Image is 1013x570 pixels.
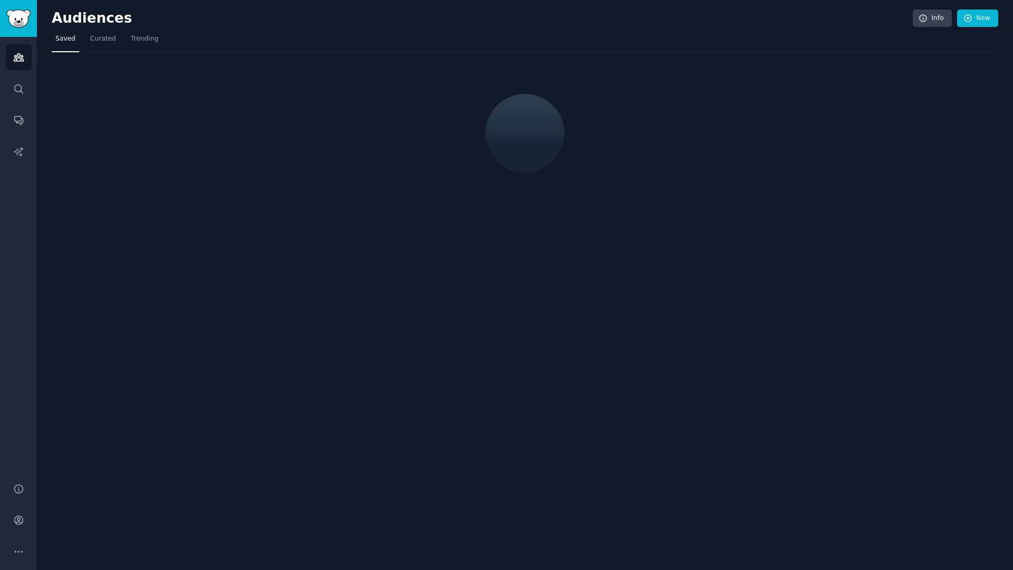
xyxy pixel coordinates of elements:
h2: Audiences [52,10,913,27]
a: New [957,9,998,27]
span: Curated [90,34,116,44]
span: Trending [131,34,158,44]
a: Info [913,9,952,27]
a: Curated [87,31,120,52]
a: Saved [52,31,79,52]
img: GummySearch logo [6,9,31,28]
a: Trending [127,31,162,52]
span: Saved [55,34,75,44]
